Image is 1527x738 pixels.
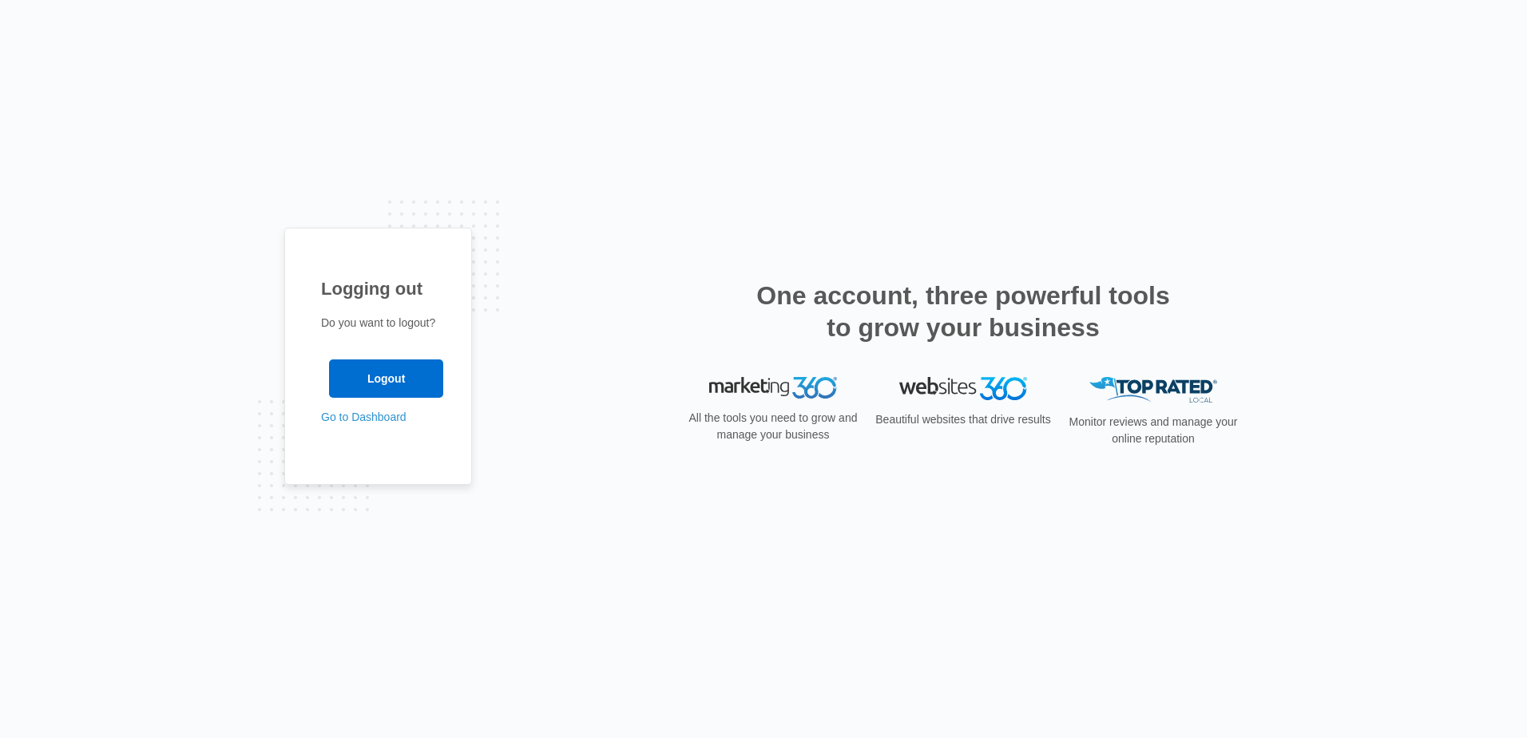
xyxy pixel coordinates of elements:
[321,315,435,331] p: Do you want to logout?
[321,276,435,302] h1: Logging out
[899,377,1027,400] img: Websites 360
[709,377,837,399] img: Marketing 360
[684,410,863,443] p: All the tools you need to grow and manage your business
[874,411,1053,428] p: Beautiful websites that drive results
[752,280,1175,343] h2: One account, three powerful tools to grow your business
[1089,377,1217,403] img: Top Rated Local
[329,359,443,398] input: Logout
[1064,414,1243,447] p: Monitor reviews and manage your online reputation
[321,411,407,423] a: Go to Dashboard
